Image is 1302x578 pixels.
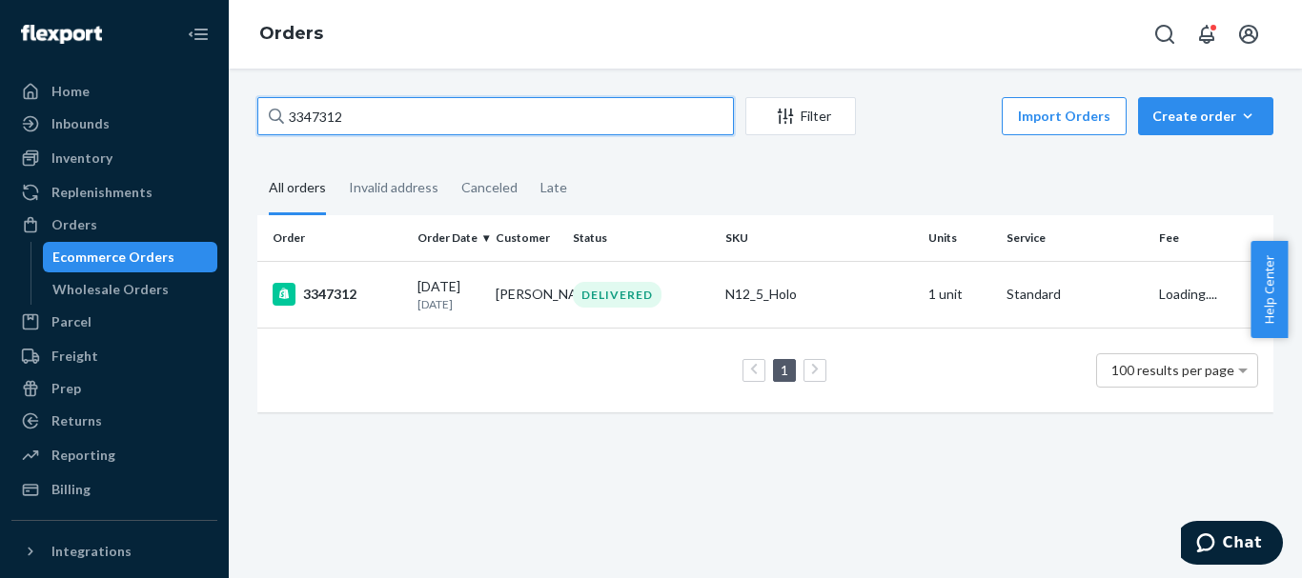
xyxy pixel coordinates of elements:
div: Wholesale Orders [52,280,169,299]
button: Create order [1138,97,1273,135]
div: Replenishments [51,183,153,202]
span: 100 results per page [1111,362,1234,378]
div: Create order [1152,107,1259,126]
a: Inventory [11,143,217,173]
p: Standard [1007,285,1144,304]
th: Order Date [410,215,488,261]
div: Billing [51,480,91,499]
a: Orders [11,209,217,240]
button: Help Center [1251,241,1288,338]
button: Filter [745,97,856,135]
button: Import Orders [1002,97,1127,135]
a: Reporting [11,440,217,470]
ol: breadcrumbs [244,7,338,62]
img: Flexport logo [21,25,102,44]
a: Orders [259,23,323,44]
button: Open Search Box [1146,15,1184,53]
a: Home [11,76,217,107]
th: Order [257,215,410,261]
th: SKU [718,215,921,261]
div: Late [540,163,567,212]
a: Prep [11,373,217,404]
td: 1 unit [921,261,999,328]
div: Parcel [51,312,92,331]
div: Canceled [461,163,518,212]
div: All orders [269,163,326,215]
p: [DATE] [417,296,480,312]
th: Fee [1151,215,1273,261]
a: Billing [11,474,217,505]
a: Freight [11,341,217,371]
div: 3347312 [273,283,402,306]
div: Invalid address [349,163,438,212]
a: Replenishments [11,177,217,208]
button: Open account menu [1230,15,1268,53]
div: Inventory [51,149,112,168]
div: Prep [51,379,81,398]
div: Filter [746,107,855,126]
th: Status [565,215,718,261]
td: [PERSON_NAME] [488,261,566,328]
button: Open notifications [1188,15,1226,53]
div: Returns [51,411,102,430]
div: Integrations [51,542,132,561]
div: Reporting [51,446,115,465]
div: Ecommerce Orders [52,248,174,267]
input: Search orders [257,97,734,135]
a: Inbounds [11,109,217,139]
a: Page 1 is your current page [777,362,792,378]
div: Home [51,82,90,101]
th: Service [999,215,1151,261]
button: Close Navigation [179,15,217,53]
div: Orders [51,215,97,234]
div: N12_5_Holo [725,285,913,304]
a: Parcel [11,307,217,337]
div: Freight [51,347,98,366]
button: Integrations [11,536,217,567]
a: Ecommerce Orders [43,242,218,272]
div: Inbounds [51,114,110,133]
div: [DATE] [417,277,480,312]
div: Customer [496,229,559,246]
div: DELIVERED [573,282,661,308]
th: Units [921,215,999,261]
iframe: Opens a widget where you can chat to one of our agents [1181,521,1283,568]
a: Wholesale Orders [43,274,218,305]
a: Returns [11,406,217,436]
td: Loading.... [1151,261,1273,328]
